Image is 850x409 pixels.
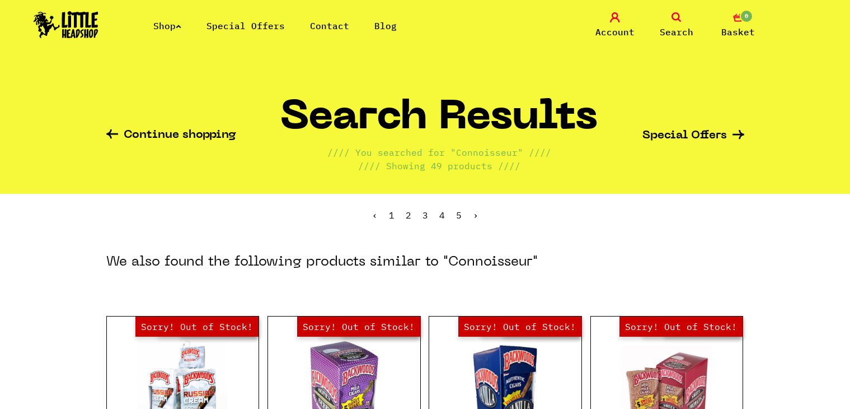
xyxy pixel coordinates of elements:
a: 1 [389,210,395,221]
p: //// Showing 49 products //// [358,159,520,173]
a: Blog [374,20,397,31]
a: 5 [456,210,462,221]
a: 0 Basket [710,12,766,39]
a: 3 [422,210,428,221]
a: « Previous [372,210,378,221]
a: Special Offers [206,20,285,31]
h3: We also found the following products similar to "Connoisseur" [106,253,538,271]
span: 2 [406,210,411,221]
a: 4 [439,210,445,221]
span: Sorry! Out of Stock! [135,317,259,337]
span: Search [660,25,693,39]
a: Continue shopping [106,129,236,142]
span: Sorry! Out of Stock! [619,317,743,337]
span: Account [595,25,635,39]
span: Basket [721,25,755,39]
a: Next » [473,210,478,221]
a: Search [649,12,705,39]
a: Shop [153,20,181,31]
span: 0 [740,10,753,23]
p: //// You searched for "Connoisseur" //// [327,146,551,159]
img: Little Head Shop Logo [34,11,98,38]
a: Contact [310,20,349,31]
h1: Search Results [280,99,598,146]
span: Sorry! Out of Stock! [297,317,420,337]
a: Special Offers [642,130,744,142]
span: Sorry! Out of Stock! [458,317,581,337]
